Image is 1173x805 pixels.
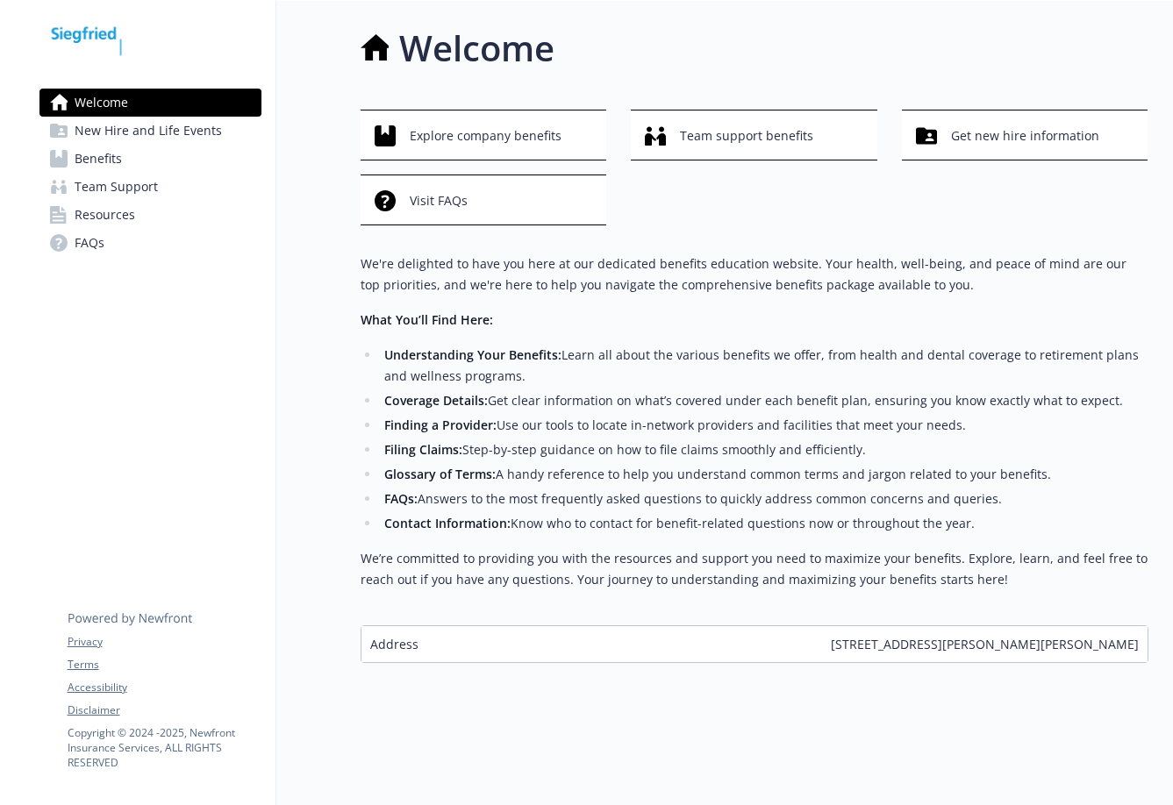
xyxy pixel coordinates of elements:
li: Learn all about the various benefits we offer, from health and dental coverage to retirement plan... [380,345,1148,387]
strong: Glossary of Terms: [384,466,496,482]
button: Explore company benefits [361,110,607,160]
strong: Coverage Details: [384,392,488,409]
strong: What You’ll Find Here: [361,311,493,328]
li: Answers to the most frequently asked questions to quickly address common concerns and queries. [380,488,1148,509]
a: Terms [68,657,261,673]
strong: Contact Information: [384,515,511,531]
p: We’re committed to providing you with the resources and support you need to maximize your benefit... [361,548,1148,590]
a: Resources [39,201,261,229]
a: FAQs [39,229,261,257]
a: New Hire and Life Events [39,117,261,145]
span: Address [370,635,418,653]
span: Explore company benefits [410,119,561,153]
span: Visit FAQs [410,184,468,217]
strong: Filing Claims: [384,441,462,458]
p: Copyright © 2024 - 2025 , Newfront Insurance Services, ALL RIGHTS RESERVED [68,725,261,770]
span: FAQs [75,229,104,257]
span: Team support benefits [680,119,813,153]
button: Get new hire information [902,110,1148,160]
li: Use our tools to locate in-network providers and facilities that meet your needs. [380,415,1148,436]
button: Team support benefits [631,110,877,160]
li: Step-by-step guidance on how to file claims smoothly and efficiently. [380,439,1148,460]
span: New Hire and Life Events [75,117,222,145]
button: Visit FAQs [361,175,607,225]
span: Team Support [75,173,158,201]
li: Get clear information on what’s covered under each benefit plan, ensuring you know exactly what t... [380,390,1148,411]
strong: FAQs: [384,490,418,507]
span: Resources [75,201,135,229]
span: Get new hire information [951,119,1099,153]
span: Benefits [75,145,122,173]
strong: Finding a Provider: [384,417,497,433]
strong: Understanding Your Benefits: [384,346,561,363]
li: Know who to contact for benefit-related questions now or throughout the year. [380,513,1148,534]
p: We're delighted to have you here at our dedicated benefits education website. Your health, well-b... [361,253,1148,296]
li: A handy reference to help you understand common terms and jargon related to your benefits. [380,464,1148,485]
a: Welcome [39,89,261,117]
span: [STREET_ADDRESS][PERSON_NAME][PERSON_NAME] [831,635,1139,653]
a: Team Support [39,173,261,201]
a: Disclaimer [68,702,261,718]
h1: Welcome [399,22,554,75]
a: Benefits [39,145,261,173]
a: Accessibility [68,680,261,695]
span: Welcome [75,89,128,117]
a: Privacy [68,634,261,650]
